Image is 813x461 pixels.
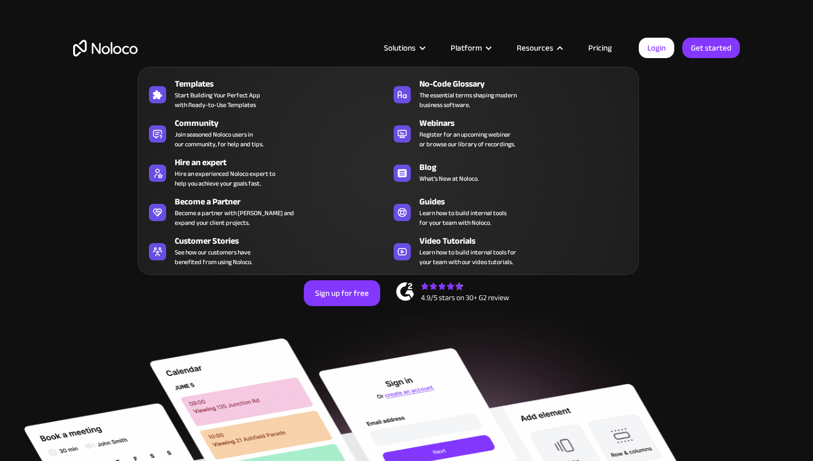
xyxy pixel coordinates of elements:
[73,40,138,56] a: home
[388,232,633,269] a: Video TutorialsLearn how to build internal tools foryour team with our video tutorials.
[419,77,638,90] div: No-Code Glossary
[503,41,575,55] div: Resources
[419,174,479,183] span: What's New at Noloco.
[419,117,638,130] div: Webinars
[175,117,393,130] div: Community
[144,75,388,112] a: TemplatesStart Building Your Perfect Appwith Ready-to-Use Templates
[144,115,388,151] a: CommunityJoin seasoned Noloco users inour community, for help and tips.
[175,208,294,228] div: Become a partner with [PERSON_NAME] and expand your client projects.
[437,41,503,55] div: Platform
[419,247,516,267] span: Learn how to build internal tools for your team with our video tutorials.
[517,41,553,55] div: Resources
[682,38,740,58] a: Get started
[144,232,388,269] a: Customer StoriesSee how our customers havebenefited from using Noloco.
[384,41,416,55] div: Solutions
[304,280,380,306] a: Sign up for free
[388,154,633,190] a: BlogWhat's New at Noloco.
[138,52,639,275] nav: Resources
[419,90,517,110] span: The essential terms shaping modern business software.
[388,115,633,151] a: WebinarsRegister for an upcoming webinaror browse our library of recordings.
[175,247,252,267] span: See how our customers have benefited from using Noloco.
[175,77,393,90] div: Templates
[388,193,633,230] a: GuidesLearn how to build internal toolsfor your team with Noloco.
[175,195,393,208] div: Become a Partner
[370,41,437,55] div: Solutions
[419,208,507,228] span: Learn how to build internal tools for your team with Noloco.
[175,235,393,247] div: Customer Stories
[639,38,674,58] a: Login
[144,154,388,190] a: Hire an expertHire an experienced Noloco expert tohelp you achieve your goals fast.
[175,90,260,110] span: Start Building Your Perfect App with Ready-to-Use Templates
[419,161,638,174] div: Blog
[144,193,388,230] a: Become a PartnerBecome a partner with [PERSON_NAME] andexpand your client projects.
[451,41,482,55] div: Platform
[175,169,275,188] div: Hire an experienced Noloco expert to help you achieve your goals fast.
[419,130,515,149] span: Register for an upcoming webinar or browse our library of recordings.
[575,41,625,55] a: Pricing
[419,235,638,247] div: Video Tutorials
[388,75,633,112] a: No-Code GlossaryThe essential terms shaping modernbusiness software.
[175,156,393,169] div: Hire an expert
[73,111,740,197] h2: Business Apps for Teams
[175,130,263,149] span: Join seasoned Noloco users in our community, for help and tips.
[419,195,638,208] div: Guides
